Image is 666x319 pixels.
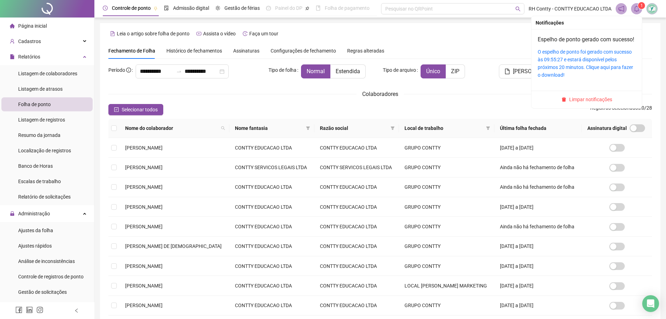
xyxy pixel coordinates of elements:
[494,256,582,276] td: [DATE] a [DATE]
[590,104,652,115] span: : 0 / 28
[108,48,155,54] span: Fechamento de Folha
[18,194,71,200] span: Relatório de solicitações
[633,6,640,12] span: bell
[125,165,163,170] span: [PERSON_NAME]
[18,274,84,279] span: Controle de registros de ponto
[320,124,388,132] span: Razão social
[618,6,624,12] span: notification
[18,86,63,92] span: Listagem de atrasos
[215,6,220,11] span: sun
[314,237,399,256] td: CONTTY EDUCACAO LTDA
[224,5,260,11] span: Gestão de férias
[18,211,50,216] span: Administração
[383,66,416,74] span: Tipo de arquivo
[399,256,494,276] td: GRUPO CONTTY
[18,228,53,233] span: Ajustes da folha
[362,91,398,97] span: Colaboradores
[229,138,314,158] td: CONTTY EDUCACAO LTDA
[559,95,615,104] button: Limpar notificações
[647,4,657,14] img: 82867
[15,306,22,313] span: facebook
[18,23,47,29] span: Página inicial
[18,179,61,184] span: Escalas de trabalho
[494,119,582,138] th: Última folha fechada
[513,67,555,76] span: [PERSON_NAME]
[314,256,399,276] td: CONTTY EDUCACAO LTDA
[125,283,163,289] span: [PERSON_NAME]
[314,138,399,158] td: CONTTY EDUCACAO LTDA
[112,5,151,11] span: Controle de ponto
[587,124,627,132] span: Assinatura digital
[306,126,310,130] span: filter
[114,107,119,112] span: check-square
[10,54,15,59] span: file
[110,31,115,36] span: file-text
[108,67,125,73] span: Período
[640,3,643,8] span: 1
[515,6,521,12] span: search
[18,289,67,295] span: Gestão de solicitações
[494,276,582,296] td: [DATE] a [DATE]
[399,178,494,197] td: GRUPO CONTTY
[314,197,399,217] td: CONTTY EDUCACAO LTDA
[316,6,321,11] span: book
[18,102,51,107] span: Folha de ponto
[504,69,510,74] span: file
[18,54,40,60] span: Relatórios
[229,217,314,236] td: CONTTY EDUCACAO LTDA
[399,296,494,315] td: GRUPO CONTTY
[125,204,163,210] span: [PERSON_NAME]
[176,69,182,74] span: to
[266,6,271,11] span: dashboard
[125,243,222,249] span: [PERSON_NAME] DE [DEMOGRAPHIC_DATA]
[122,106,158,113] span: Selecionar todos
[538,36,634,43] a: Espelho de ponto gerado com sucesso!
[74,308,79,313] span: left
[125,263,163,269] span: [PERSON_NAME]
[314,276,399,296] td: CONTTY EDUCACAO LTDA
[229,197,314,217] td: CONTTY EDUCACAO LTDA
[268,66,296,74] span: Tipo de folha
[538,49,633,78] a: O espelho de ponto foi gerado com sucesso às 09:55:27 e estará disponível pelos próximos 20 minut...
[196,31,201,36] span: youtube
[18,39,41,44] span: Cadastros
[166,48,222,54] span: Histórico de fechamentos
[229,296,314,315] td: CONTTY EDUCACAO LTDA
[638,2,645,9] sup: 1
[10,211,15,216] span: lock
[642,295,659,312] div: Open Intercom Messenger
[229,178,314,197] td: CONTTY EDUCACAO LTDA
[18,163,53,169] span: Banco de Horas
[307,68,325,75] span: Normal
[494,197,582,217] td: [DATE] a [DATE]
[399,138,494,158] td: GRUPO CONTTY
[229,158,314,177] td: CONTTY SERVICOS LEGAIS LTDA
[404,124,483,132] span: Local de trabalho
[164,6,169,11] span: file-done
[10,23,15,28] span: home
[108,104,163,115] button: Selecionar todos
[249,31,278,36] span: Faça um tour
[529,5,611,13] span: RH Contty - CONTTY EDUCACAO LTDA
[233,48,259,53] span: Assinaturas
[561,97,566,102] span: delete
[569,96,612,103] span: Limpar notificações
[220,123,227,133] span: search
[305,123,311,133] span: filter
[305,6,309,11] span: pushpin
[18,71,77,76] span: Listagem de colaboradores
[494,296,582,315] td: [DATE] a [DATE]
[125,184,163,190] span: [PERSON_NAME]
[499,64,560,78] button: [PERSON_NAME]
[18,243,52,249] span: Ajustes rápidos
[18,258,75,264] span: Análise de inconsistências
[314,158,399,177] td: CONTTY SERVICOS LEGAIS LTDA
[117,31,189,36] span: Leia o artigo sobre folha de ponto
[125,124,218,132] span: Nome do colaborador
[176,69,182,74] span: swap-right
[18,132,60,138] span: Resumo da jornada
[26,306,33,313] span: linkedin
[235,124,303,132] span: Nome fantasia
[314,296,399,315] td: CONTTY EDUCACAO LTDA
[18,117,65,123] span: Listagem de registros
